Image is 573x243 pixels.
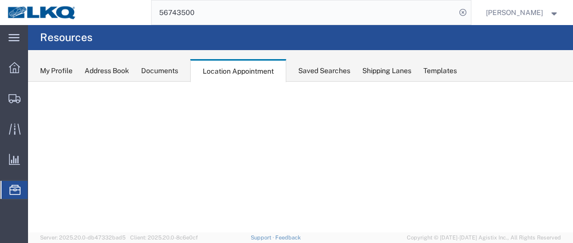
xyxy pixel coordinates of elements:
div: Documents [141,66,178,76]
span: Server: 2025.20.0-db47332bad5 [40,234,126,240]
img: logo [7,5,77,20]
div: Shipping Lanes [362,66,411,76]
div: Address Book [85,66,129,76]
a: Support [251,234,276,240]
button: [PERSON_NAME] [485,7,559,19]
input: Search for shipment number, reference number [152,1,456,25]
div: Saved Searches [298,66,350,76]
div: My Profile [40,66,73,76]
h4: Resources [40,25,93,50]
span: Copyright © [DATE]-[DATE] Agistix Inc., All Rights Reserved [407,233,561,242]
a: Feedback [275,234,301,240]
div: Location Appointment [190,59,286,82]
span: Krisann Metzger [486,7,543,18]
span: Client: 2025.20.0-8c6e0cf [130,234,198,240]
iframe: FS Legacy Container [28,82,573,232]
div: Templates [423,66,457,76]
